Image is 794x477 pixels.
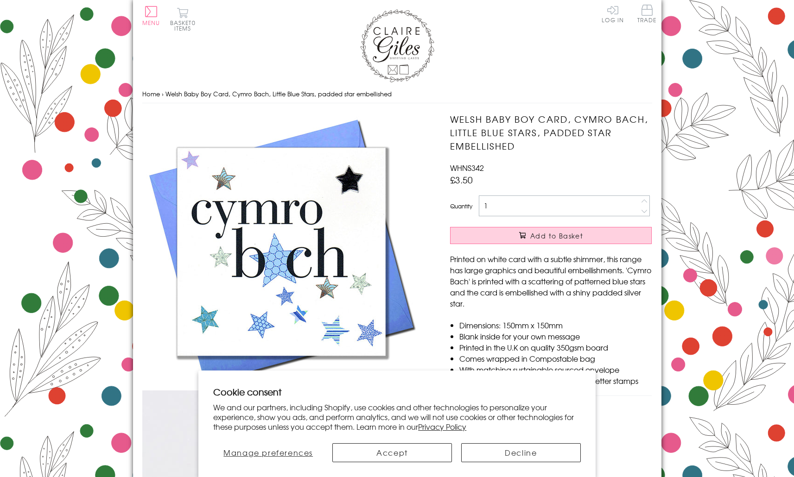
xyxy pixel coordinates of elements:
span: Trade [637,5,657,23]
li: With matching sustainable sourced envelope [459,364,652,375]
label: Quantity [450,202,472,210]
h2: Cookie consent [213,385,581,398]
button: Decline [461,443,581,462]
button: Menu [142,6,160,25]
li: Printed in the U.K on quality 350gsm board [459,342,652,353]
button: Basket0 items [170,7,196,31]
p: Printed on white card with a subtle shimmer, this range has large graphics and beautiful embellis... [450,253,652,309]
p: We and our partners, including Shopify, use cookies and other technologies to personalize your ex... [213,402,581,431]
h1: Welsh Baby Boy Card, Cymro Bach, Little Blue Stars, padded star embellished [450,113,652,152]
a: Home [142,89,160,98]
span: 0 items [174,19,196,32]
nav: breadcrumbs [142,85,652,104]
a: Trade [637,5,657,25]
a: Log In [602,5,624,23]
span: WHNS342 [450,162,484,173]
img: Welsh Baby Boy Card, Cymro Bach, Little Blue Stars, padded star embellished [142,113,420,390]
button: Accept [332,443,452,462]
span: Menu [142,19,160,27]
span: Manage preferences [223,447,313,458]
span: £3.50 [450,173,473,186]
li: Comes wrapped in Compostable bag [459,353,652,364]
img: Claire Giles Greetings Cards [360,9,434,82]
button: Add to Basket [450,227,652,244]
span: › [162,89,164,98]
span: Add to Basket [530,231,583,240]
span: Welsh Baby Boy Card, Cymro Bach, Little Blue Stars, padded star embellished [165,89,392,98]
a: Privacy Policy [418,421,466,432]
button: Manage preferences [213,443,323,462]
li: Blank inside for your own message [459,331,652,342]
li: Dimensions: 150mm x 150mm [459,320,652,331]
